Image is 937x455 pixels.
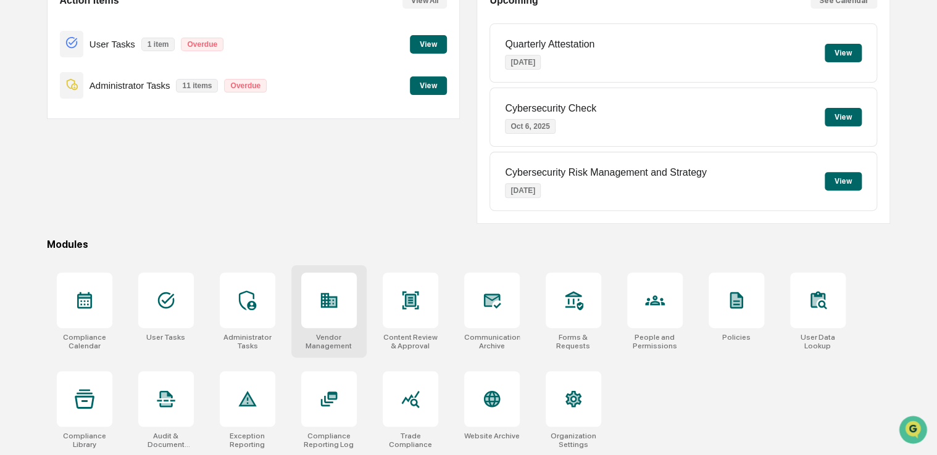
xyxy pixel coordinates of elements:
button: View [410,76,447,95]
p: [DATE] [505,183,541,198]
span: Preclearance [25,218,80,231]
a: Powered byPylon [87,271,149,281]
p: Overdue [224,79,267,92]
a: View [410,79,447,91]
div: Modules [47,239,890,250]
a: 🔎Data Lookup [7,237,83,259]
div: Compliance Library [57,432,112,449]
div: Audit & Document Logs [138,432,194,449]
span: • [102,167,107,177]
a: 🖐️Preclearance [7,213,85,236]
div: Past conversations [12,136,83,146]
p: [DATE] [505,55,541,70]
p: Administrator Tasks [90,80,170,91]
button: See all [191,134,225,149]
div: We're available if you need us! [56,106,170,116]
iframe: Open customer support [897,414,931,448]
div: Vendor Management [301,333,357,350]
p: 1 item [141,38,175,51]
p: User Tasks [90,39,135,49]
span: Attestations [102,218,153,231]
div: Administrator Tasks [220,333,275,350]
p: Overdue [181,38,223,51]
div: Website Archive [464,432,520,440]
div: Compliance Calendar [57,333,112,350]
span: Data Lookup [25,242,78,254]
div: User Tasks [146,333,185,342]
p: Cybersecurity Risk Management and Strategy [505,167,706,178]
div: Communications Archive [464,333,520,350]
div: Policies [722,333,751,342]
div: Start new chat [56,94,202,106]
p: How can we help? [12,25,225,45]
p: Quarterly Attestation [505,39,594,50]
button: View [410,35,447,54]
div: Trade Compliance [383,432,438,449]
button: View [825,108,862,126]
span: [DATE] [109,167,135,177]
p: Oct 6, 2025 [505,119,555,134]
div: Content Review & Approval [383,333,438,350]
span: [PERSON_NAME] [38,167,100,177]
div: 🔎 [12,243,22,253]
button: View [825,172,862,191]
div: Organization Settings [546,432,601,449]
p: 11 items [176,79,218,92]
a: View [410,38,447,49]
div: Compliance Reporting Log [301,432,357,449]
p: Cybersecurity Check [505,103,596,114]
button: View [825,44,862,62]
div: 🗄️ [90,219,99,229]
img: 1746055101610-c473b297-6a78-478c-a979-82029cc54cd1 [12,94,35,116]
div: Exception Reporting [220,432,275,449]
div: 🖐️ [12,219,22,229]
img: 8933085812038_c878075ebb4cc5468115_72.jpg [26,94,48,116]
span: Pylon [123,272,149,281]
div: People and Permissions [627,333,683,350]
button: Start new chat [210,97,225,112]
a: 🗄️Attestations [85,213,158,236]
div: Forms & Requests [546,333,601,350]
img: Sigrid Alegria [12,155,32,175]
div: User Data Lookup [790,333,846,350]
